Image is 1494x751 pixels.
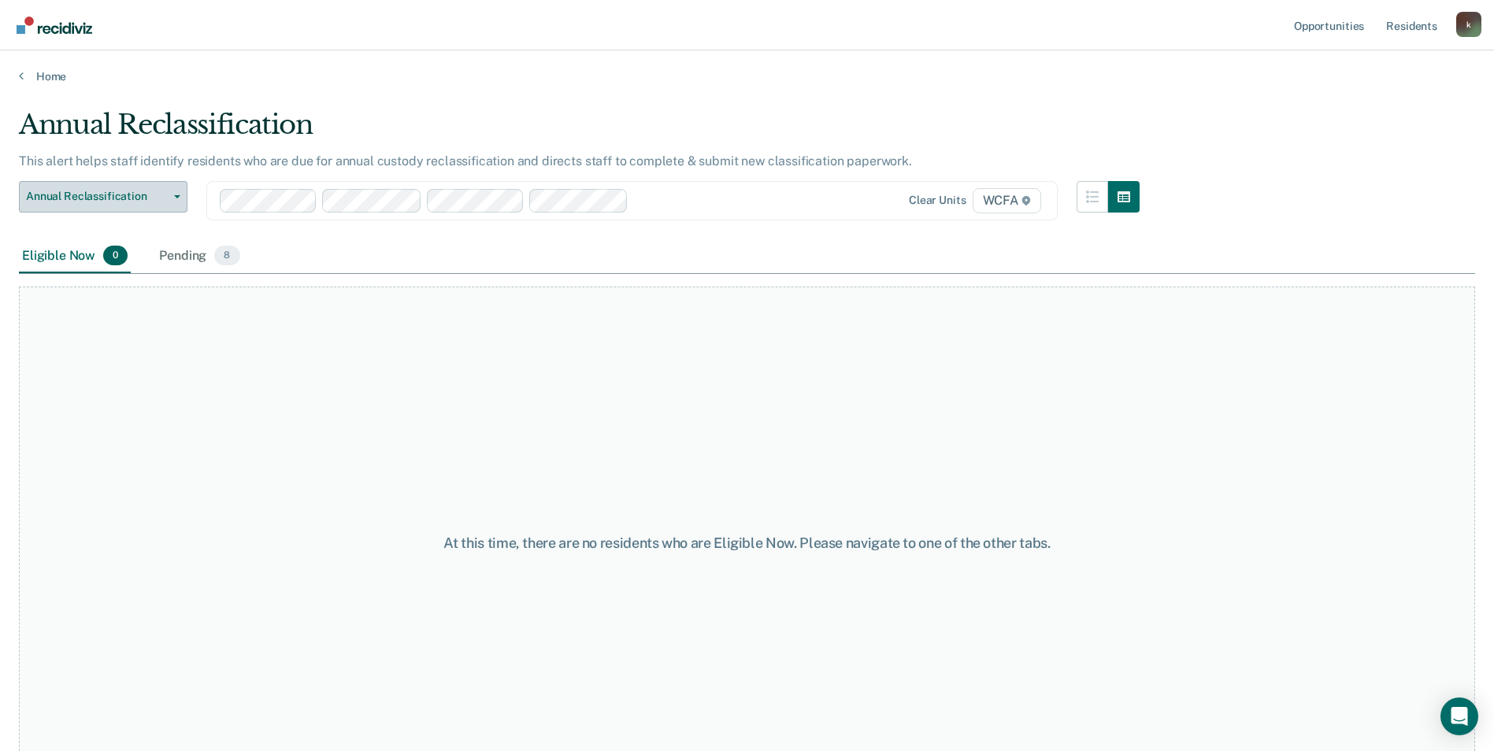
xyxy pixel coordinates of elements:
[19,69,1475,83] a: Home
[26,190,168,203] span: Annual Reclassification
[19,181,187,213] button: Annual Reclassification
[1440,697,1478,735] div: Open Intercom Messenger
[19,239,131,274] div: Eligible Now0
[384,535,1111,552] div: At this time, there are no residents who are Eligible Now. Please navigate to one of the other tabs.
[19,154,912,168] p: This alert helps staff identify residents who are due for annual custody reclassification and dir...
[156,239,243,274] div: Pending8
[909,194,966,207] div: Clear units
[19,109,1140,154] div: Annual Reclassification
[103,246,128,266] span: 0
[1456,12,1481,37] div: k
[1456,12,1481,37] button: Profile dropdown button
[17,17,92,34] img: Recidiviz
[973,188,1041,213] span: WCFA
[214,246,239,266] span: 8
